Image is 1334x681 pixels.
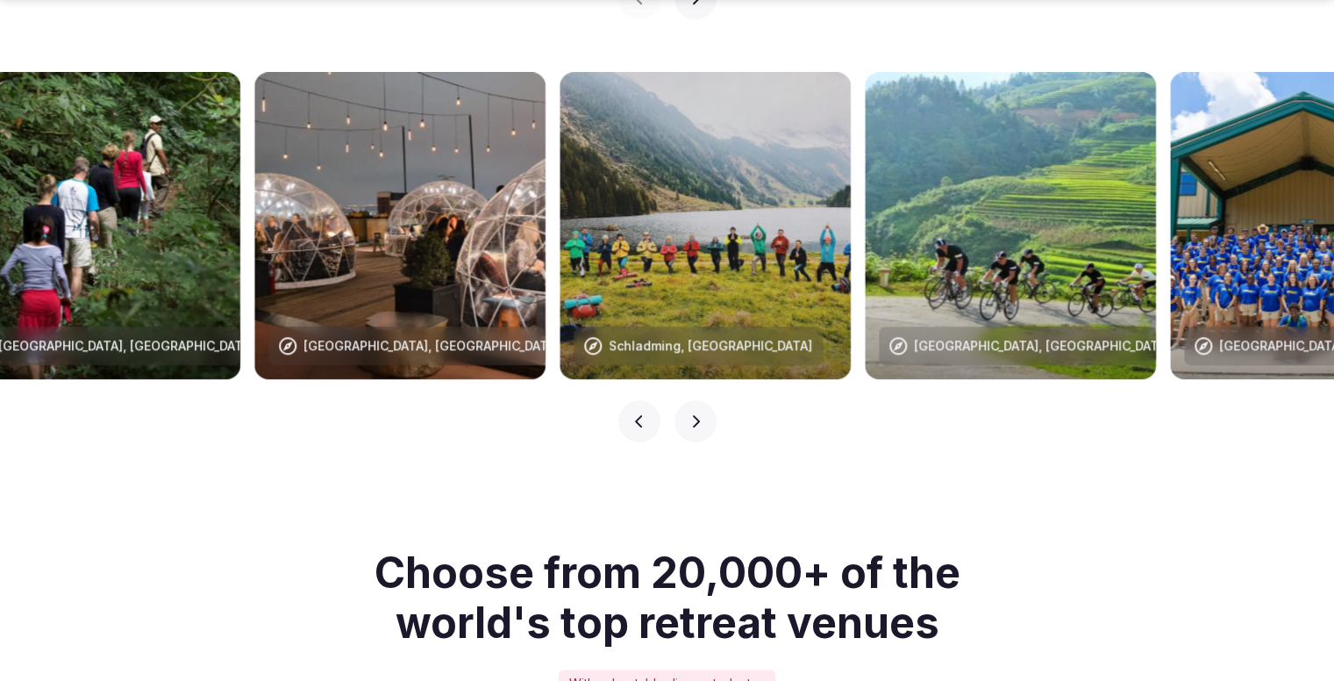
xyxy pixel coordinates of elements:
[303,337,560,355] div: [GEOGRAPHIC_DATA], [GEOGRAPHIC_DATA]
[560,72,851,379] img: Schladming, Austria
[865,72,1156,379] img: Hanoi, Vietnam
[254,72,546,379] img: Nashville, USA
[331,548,1004,649] h2: Choose from 20,000+ of the world's top retreat venues
[914,337,1170,355] div: [GEOGRAPHIC_DATA], [GEOGRAPHIC_DATA]
[609,337,812,355] div: Schladming, [GEOGRAPHIC_DATA]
